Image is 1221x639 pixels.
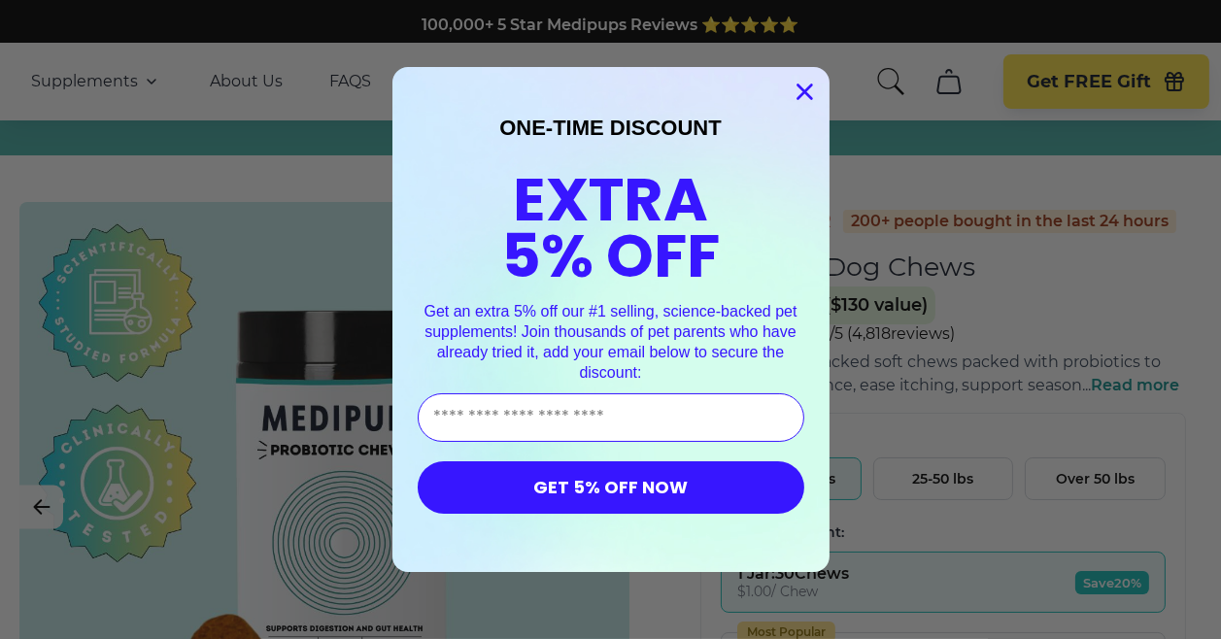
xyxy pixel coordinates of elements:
span: ONE-TIME DISCOUNT [499,116,722,140]
span: EXTRA [513,157,708,242]
span: 5% OFF [501,214,720,298]
button: GET 5% OFF NOW [418,461,804,514]
span: Get an extra 5% off our #1 selling, science-backed pet supplements! Join thousands of pet parents... [424,303,797,380]
button: Close dialog [788,75,822,109]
